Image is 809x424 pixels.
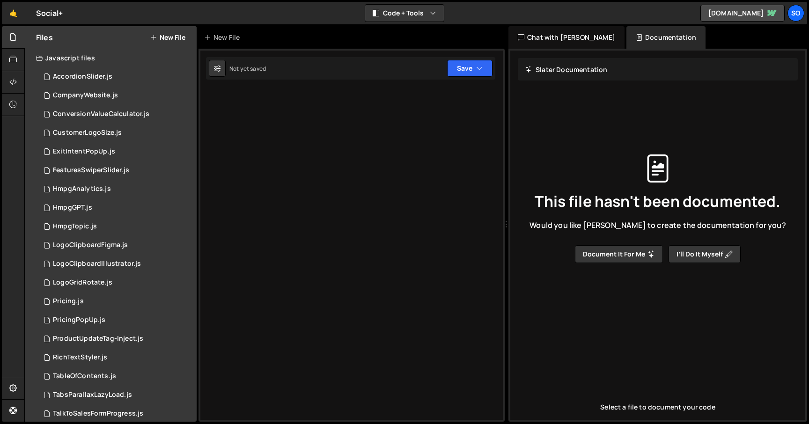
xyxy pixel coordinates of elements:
[36,348,197,367] div: 15116/45334.js
[53,129,122,137] div: CustomerLogoSize.js
[53,372,116,380] div: TableOfContents.js
[2,2,25,24] a: 🤙
[36,386,197,404] div: 15116/39536.js
[53,91,118,100] div: CompanyWebsite.js
[204,33,243,42] div: New File
[53,409,143,418] div: TalkToSalesFormProgress.js
[36,255,197,273] div: 15116/42838.js
[535,194,780,209] span: This file hasn't been documented.
[36,273,197,292] div: 15116/46100.js
[36,404,197,423] div: 15116/41316.js
[53,316,105,324] div: PricingPopUp.js
[575,245,663,263] button: Document it for me
[36,7,63,19] div: Social+
[36,329,197,348] div: 15116/40695.js
[53,204,92,212] div: HmpgGPT.js
[36,161,197,180] div: 15116/40701.js
[53,185,111,193] div: HmpgAnalytics.js
[36,86,197,105] div: 15116/40349.js
[36,124,197,142] div: 15116/40353.js
[36,367,197,386] div: 15116/45787.js
[25,49,197,67] div: Javascript files
[36,217,197,236] div: 15116/41820.js
[508,26,625,49] div: Chat with [PERSON_NAME]
[365,5,444,22] button: Code + Tools
[525,65,607,74] h2: Slater Documentation
[53,147,115,156] div: ExitIntentPopUp.js
[53,297,84,306] div: Pricing.js
[36,311,197,329] div: 15116/45407.js
[53,110,149,118] div: ConversionValueCalculator.js
[36,142,197,161] div: 15116/40766.js
[36,32,53,43] h2: Files
[36,236,197,255] : 15116/40336.js
[669,245,741,263] button: I’ll do it myself
[53,278,112,287] div: LogoGridRotate.js
[36,198,197,217] div: 15116/41430.js
[229,65,266,73] div: Not yet saved
[626,26,706,49] div: Documentation
[36,292,197,311] div: 15116/40643.js
[36,105,197,124] div: 15116/40946.js
[36,67,197,86] div: 15116/41115.js
[53,222,97,231] div: HmpgTopic.js
[53,166,129,175] div: FeaturesSwiperSlider.js
[53,241,128,249] div: LogoClipboardFigma.js
[36,180,197,198] div: 15116/40702.js
[787,5,804,22] a: So
[530,220,786,230] span: Would you like [PERSON_NAME] to create the documentation for you?
[150,34,185,41] button: New File
[53,335,143,343] div: ProductUpdateTag-Inject.js
[447,60,493,77] button: Save
[53,353,107,362] div: RichTextStyler.js
[700,5,785,22] a: [DOMAIN_NAME]
[53,73,112,81] div: AccordionSlider.js
[53,260,141,268] div: LogoClipboardIllustrator.js
[53,391,132,399] div: TabsParallaxLazyLoad.js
